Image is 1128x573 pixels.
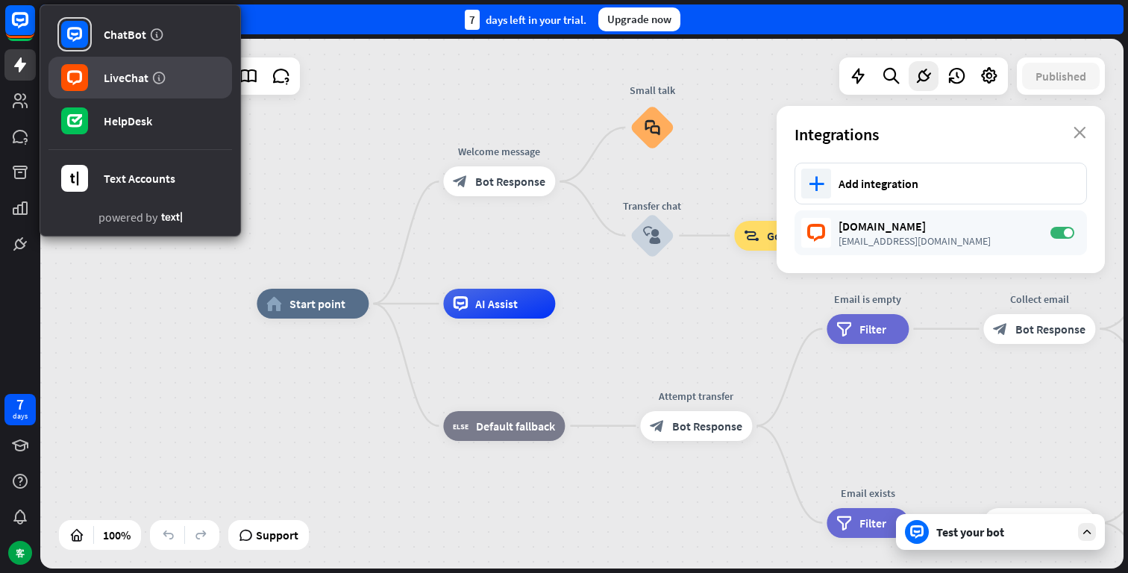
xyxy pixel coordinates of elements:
[839,219,1035,234] div: [DOMAIN_NAME]
[598,7,680,31] div: Upgrade now
[795,124,879,145] span: Integrations
[767,228,819,243] span: Go to step
[650,419,665,433] i: block_bot_response
[4,394,36,425] a: 7 days
[476,419,555,433] span: Default fallback
[266,296,282,311] i: home_2
[744,228,759,243] i: block_goto
[936,525,1071,539] div: Test your bot
[643,227,661,245] i: block_user_input
[809,176,824,191] i: plus
[289,296,345,311] span: Start point
[645,119,660,136] i: block_faq
[993,322,1008,336] i: block_bot_response
[815,292,920,307] div: Email is empty
[475,174,545,189] span: Bot Response
[839,176,1071,191] div: Add integration
[859,322,886,336] span: Filter
[13,411,28,422] div: days
[859,516,886,530] span: Filter
[839,234,1035,248] div: [EMAIL_ADDRESS][DOMAIN_NAME]
[8,541,32,565] div: 客
[465,10,586,30] div: days left in your trial.
[836,516,852,530] i: filter
[836,322,852,336] i: filter
[618,83,686,98] div: Small talk
[465,10,480,30] div: 7
[12,6,57,51] button: Open LiveChat chat widget
[972,292,1106,307] div: Collect email
[98,523,135,547] div: 100%
[453,419,469,433] i: block_fallback
[432,144,566,159] div: Welcome message
[1074,127,1086,139] i: close
[256,523,298,547] span: Support
[1015,322,1085,336] span: Bot Response
[815,486,920,501] div: Email exists
[453,174,468,189] i: block_bot_response
[475,296,518,311] span: AI Assist
[672,419,742,433] span: Bot Response
[629,389,763,404] div: Attempt transfer
[16,398,24,411] div: 7
[1022,63,1100,90] button: Published
[607,198,697,213] div: Transfer chat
